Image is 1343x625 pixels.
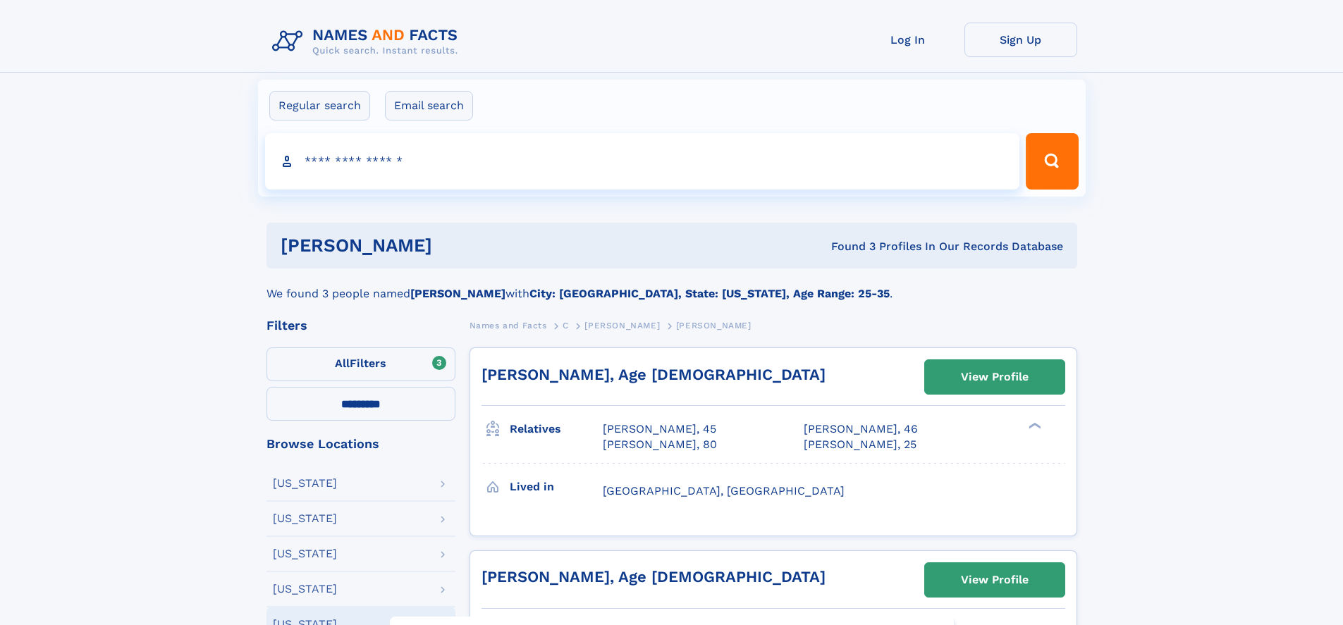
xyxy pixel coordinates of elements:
[804,421,918,437] a: [PERSON_NAME], 46
[265,133,1020,190] input: search input
[925,563,1065,597] a: View Profile
[584,316,660,334] a: [PERSON_NAME]
[961,564,1029,596] div: View Profile
[273,478,337,489] div: [US_STATE]
[335,357,350,370] span: All
[273,583,337,595] div: [US_STATE]
[603,484,845,497] span: [GEOGRAPHIC_DATA], [GEOGRAPHIC_DATA]
[632,239,1063,254] div: Found 3 Profiles In Our Records Database
[385,91,473,120] label: Email search
[266,319,455,332] div: Filters
[266,347,455,381] label: Filters
[273,513,337,524] div: [US_STATE]
[281,237,632,254] h1: [PERSON_NAME]
[529,287,890,300] b: City: [GEOGRAPHIC_DATA], State: [US_STATE], Age Range: 25-35
[603,437,717,452] a: [PERSON_NAME], 80
[603,421,716,437] a: [PERSON_NAME], 45
[510,475,603,499] h3: Lived in
[1025,421,1042,431] div: ❯
[563,316,569,334] a: C
[266,438,455,450] div: Browse Locations
[804,437,916,452] a: [PERSON_NAME], 25
[266,23,470,61] img: Logo Names and Facts
[1026,133,1078,190] button: Search Button
[961,361,1029,393] div: View Profile
[510,417,603,441] h3: Relatives
[273,548,337,559] div: [US_STATE]
[470,316,547,334] a: Names and Facts
[266,268,1077,302] div: We found 3 people named with .
[410,287,505,300] b: [PERSON_NAME]
[852,23,964,57] a: Log In
[925,360,1065,394] a: View Profile
[269,91,370,120] label: Regular search
[964,23,1077,57] a: Sign Up
[584,321,660,330] span: [PERSON_NAME]
[676,321,752,330] span: [PERSON_NAME]
[482,568,826,586] a: [PERSON_NAME], Age [DEMOGRAPHIC_DATA]
[563,321,569,330] span: C
[482,366,826,383] a: [PERSON_NAME], Age [DEMOGRAPHIC_DATA]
